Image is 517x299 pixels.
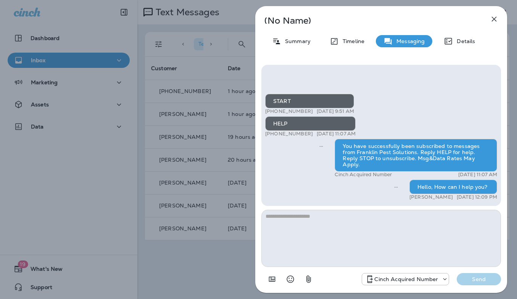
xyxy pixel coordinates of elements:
[393,38,425,44] p: Messaging
[264,18,473,24] p: (No Name)
[317,131,356,137] p: [DATE] 11:07 AM
[335,139,497,172] div: You have successfully been subscribed to messages from Franklin Pest Solutions. Reply HELP for he...
[394,183,398,190] span: Sent
[374,276,438,282] p: Cinch Acquired Number
[409,180,497,194] div: Hello, How can I help you?
[281,38,311,44] p: Summary
[453,38,475,44] p: Details
[319,142,323,149] span: Sent
[339,38,364,44] p: Timeline
[317,108,354,114] p: [DATE] 9:51 AM
[457,194,497,200] p: [DATE] 12:09 PM
[264,272,280,287] button: Add in a premade template
[335,172,392,178] p: Cinch Acquired Number
[265,108,313,114] p: [PHONE_NUMBER]
[458,172,497,178] p: [DATE] 11:07 AM
[283,272,298,287] button: Select an emoji
[265,94,354,108] div: START
[362,275,449,284] div: +1 (219) 356-2976
[409,194,453,200] p: [PERSON_NAME]
[265,131,313,137] p: [PHONE_NUMBER]
[265,116,356,131] div: HELP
